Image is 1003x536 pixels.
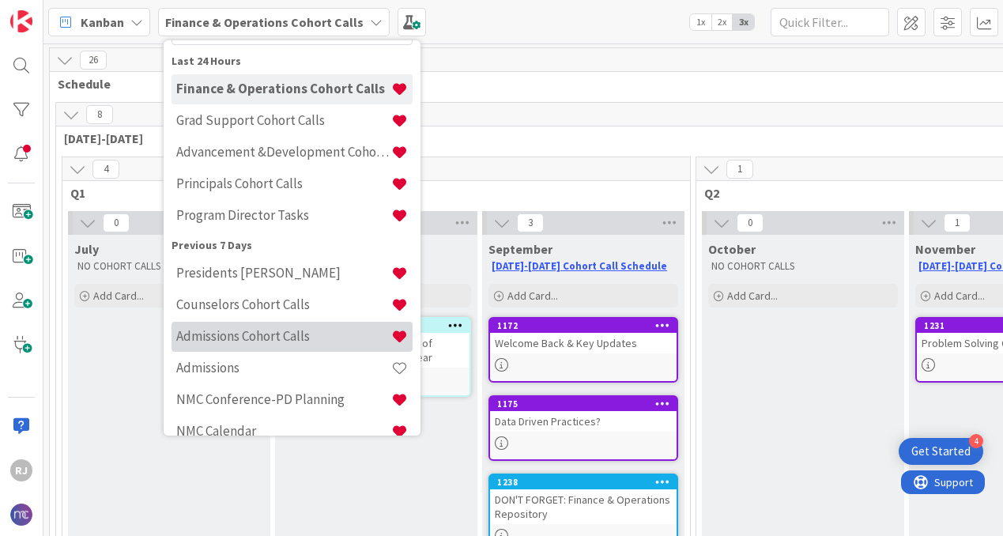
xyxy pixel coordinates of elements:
[80,51,107,70] span: 26
[81,13,124,32] span: Kanban
[93,289,144,303] span: Add Card...
[490,397,677,432] div: 1175Data Driven Practices?
[172,53,413,70] div: Last 24 Hours
[490,411,677,432] div: Data Driven Practices?
[727,289,778,303] span: Add Card...
[507,289,558,303] span: Add Card...
[490,475,677,489] div: 1238
[70,185,670,201] span: Q1
[771,8,889,36] input: Quick Filter...
[488,241,552,257] span: September
[969,434,983,448] div: 4
[490,475,677,524] div: 1238DON'T FORGET: Finance & Operations Repository
[490,319,677,353] div: 1172Welcome Back & Key Updates
[176,81,391,96] h4: Finance & Operations Cohort Calls
[711,260,895,273] p: NO COHORT CALLS
[92,160,119,179] span: 4
[915,241,975,257] span: November
[10,459,32,481] div: RJ
[176,423,391,439] h4: NMC Calendar
[934,289,985,303] span: Add Card...
[176,391,391,407] h4: NMC Conference-PD Planning
[103,213,130,232] span: 0
[176,360,391,376] h4: Admissions
[690,14,711,30] span: 1x
[176,176,391,191] h4: Principals Cohort Calls
[497,398,677,410] div: 1175
[490,489,677,524] div: DON'T FORGET: Finance & Operations Repository
[176,296,391,312] h4: Counselors Cohort Calls
[10,10,32,32] img: Visit kanbanzone.com
[176,265,391,281] h4: Presidents [PERSON_NAME]
[74,241,99,257] span: July
[517,213,544,232] span: 3
[86,105,113,124] span: 8
[77,260,261,273] p: NO COHORT CALLS
[944,213,971,232] span: 1
[176,207,391,223] h4: Program Director Tasks
[176,112,391,128] h4: Grad Support Cohort Calls
[737,213,764,232] span: 0
[490,333,677,353] div: Welcome Back & Key Updates
[492,259,667,273] a: [DATE]-[DATE] Cohort Call Schedule
[726,160,753,179] span: 1
[488,317,678,383] a: 1172Welcome Back & Key Updates
[899,438,983,465] div: Open Get Started checklist, remaining modules: 4
[490,397,677,411] div: 1175
[33,2,72,21] span: Support
[497,477,677,488] div: 1238
[708,241,756,257] span: October
[488,395,678,461] a: 1175Data Driven Practices?
[10,504,32,526] img: avatar
[733,14,754,30] span: 3x
[911,444,971,459] div: Get Started
[490,319,677,333] div: 1172
[711,14,733,30] span: 2x
[176,328,391,344] h4: Admissions Cohort Calls
[165,14,364,30] b: Finance & Operations Cohort Calls
[497,320,677,331] div: 1172
[172,237,413,254] div: Previous 7 Days
[176,144,391,160] h4: Advancement &Development Cohort Calls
